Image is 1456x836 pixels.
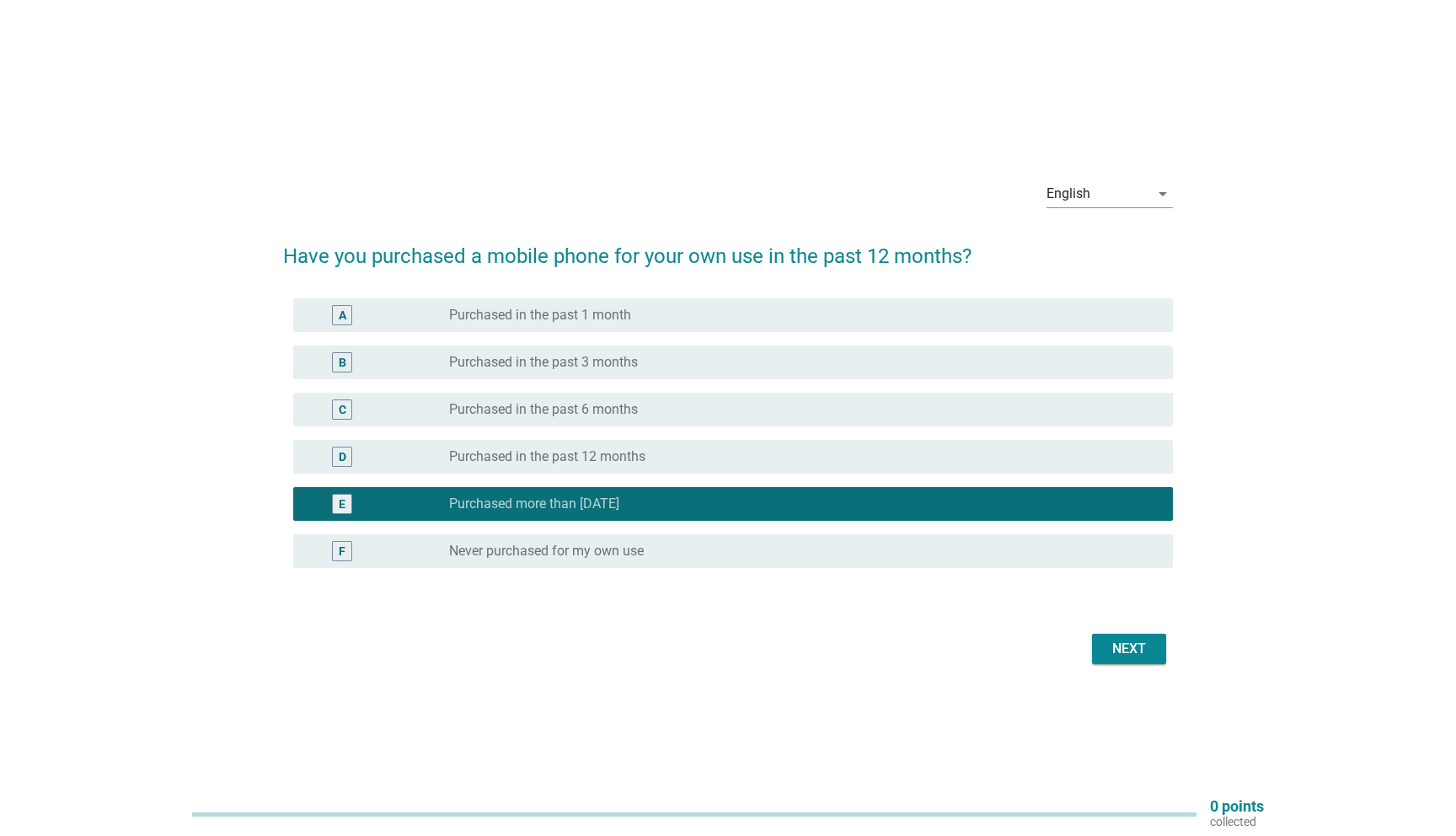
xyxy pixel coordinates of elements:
[1153,184,1173,204] i: arrow_drop_down
[1210,799,1264,814] p: 0 points
[283,224,1173,271] h2: Have you purchased a mobile phone for your own use in the past 12 months?
[1105,639,1153,659] div: Next
[339,448,346,466] div: D
[449,543,644,560] label: Never purchased for my own use
[1210,814,1264,829] p: collected
[449,307,631,324] label: Purchased in the past 1 month
[339,354,346,372] div: B
[339,401,346,419] div: C
[449,496,619,512] label: Purchased more than [DATE]
[339,496,345,513] div: E
[1092,634,1166,664] button: Next
[449,354,638,371] label: Purchased in the past 3 months
[339,543,345,560] div: F
[449,448,645,465] label: Purchased in the past 12 months
[339,307,346,324] div: A
[1046,186,1090,201] div: English
[449,401,638,418] label: Purchased in the past 6 months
